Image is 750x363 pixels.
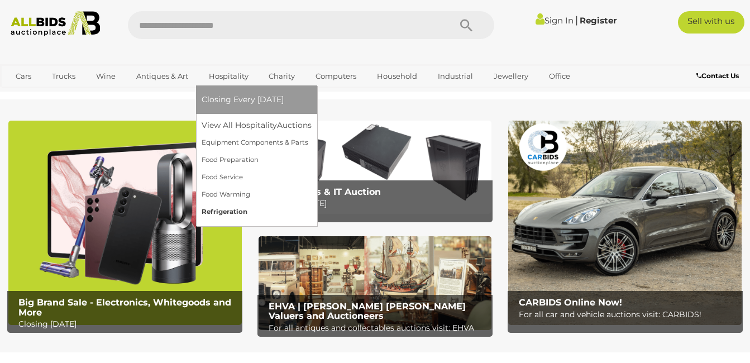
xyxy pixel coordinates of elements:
a: Contact Us [696,70,742,82]
span: | [575,14,578,26]
img: EHVA | Evans Hastings Valuers and Auctioneers [259,236,492,329]
img: Allbids.com.au [6,11,106,36]
a: Cars [8,67,39,85]
a: Sell with us [678,11,744,34]
a: Hospitality [202,67,256,85]
a: Big Brand Sale - Electronics, Whitegoods and More Big Brand Sale - Electronics, Whitegoods and Mo... [8,121,242,325]
a: Trucks [45,67,83,85]
a: Computers [308,67,364,85]
a: Industrial [431,67,480,85]
p: Closing [DATE] [18,317,237,331]
a: Sign In [536,15,574,26]
a: EHVA | Evans Hastings Valuers and Auctioneers EHVA | [PERSON_NAME] [PERSON_NAME] Valuers and Auct... [259,236,492,329]
img: Computers & IT Auction [259,121,492,214]
b: Contact Us [696,71,739,80]
img: CARBIDS Online Now! [508,121,742,325]
a: Antiques & Art [129,67,195,85]
a: Charity [261,67,302,85]
a: Office [542,67,577,85]
a: Computers & IT Auction Computers & IT Auction Closing [DATE] [259,121,492,214]
p: Closing [DATE] [269,197,487,211]
p: For all antiques and collectables auctions visit: EHVA [269,321,487,335]
button: Search [438,11,494,39]
b: EHVA | [PERSON_NAME] [PERSON_NAME] Valuers and Auctioneers [269,301,466,322]
b: Big Brand Sale - Electronics, Whitegoods and More [18,297,231,318]
a: Sports [8,85,46,104]
a: Register [580,15,617,26]
img: Big Brand Sale - Electronics, Whitegoods and More [8,121,242,325]
a: Household [370,67,424,85]
a: Jewellery [486,67,536,85]
a: CARBIDS Online Now! CARBIDS Online Now! For all car and vehicle auctions visit: CARBIDS! [508,121,742,325]
p: For all car and vehicle auctions visit: CARBIDS! [519,308,737,322]
a: [GEOGRAPHIC_DATA] [52,85,146,104]
a: Wine [89,67,123,85]
b: Computers & IT Auction [269,187,381,197]
b: CARBIDS Online Now! [519,297,622,308]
